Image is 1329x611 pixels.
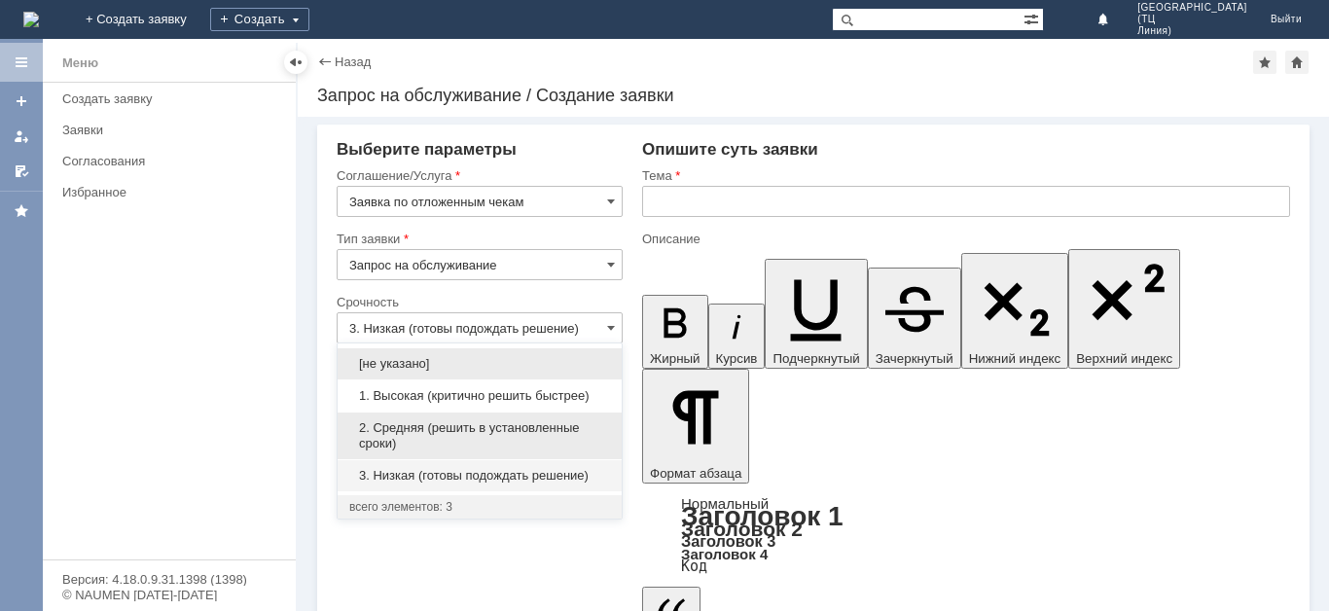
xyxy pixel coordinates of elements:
[681,532,775,550] a: Заголовок 3
[54,146,292,176] a: Согласования
[62,123,284,137] div: Заявки
[1285,51,1309,74] div: Сделать домашней страницей
[1137,2,1247,14] span: [GEOGRAPHIC_DATA]
[284,51,307,74] div: Скрыть меню
[6,156,37,187] a: Мои согласования
[1137,25,1247,37] span: Линия)
[642,497,1290,573] div: Формат абзаца
[1137,14,1247,25] span: (ТЦ
[349,420,610,451] span: 2. Средняя (решить в установленные сроки)
[642,233,1286,245] div: Описание
[23,12,39,27] a: Перейти на домашнюю страницу
[335,54,371,69] a: Назад
[1253,51,1276,74] div: Добавить в избранное
[62,573,276,586] div: Версия: 4.18.0.9.31.1398 (1398)
[876,351,953,366] span: Зачеркнутый
[650,351,700,366] span: Жирный
[349,468,610,484] span: 3. Низкая (готовы подождать решение)
[772,351,859,366] span: Подчеркнутый
[62,91,284,106] div: Создать заявку
[716,351,758,366] span: Курсив
[650,466,741,481] span: Формат абзаца
[62,154,284,168] div: Согласования
[62,185,263,199] div: Избранное
[681,495,769,512] a: Нормальный
[1076,351,1172,366] span: Верхний индекс
[317,86,1310,105] div: Запрос на обслуживание / Создание заявки
[765,259,867,369] button: Подчеркнутый
[54,84,292,114] a: Создать заявку
[642,369,749,484] button: Формат абзаца
[337,169,619,182] div: Соглашение/Услуга
[708,304,766,369] button: Курсив
[681,557,707,575] a: Код
[54,115,292,145] a: Заявки
[337,296,619,308] div: Срочность
[349,356,610,372] span: [не указано]
[961,253,1069,369] button: Нижний индекс
[62,589,276,601] div: © NAUMEN [DATE]-[DATE]
[969,351,1061,366] span: Нижний индекс
[681,501,844,531] a: Заголовок 1
[349,388,610,404] span: 1. Высокая (критично решить быстрее)
[349,499,610,515] div: всего элементов: 3
[62,52,98,75] div: Меню
[6,121,37,152] a: Мои заявки
[681,546,768,562] a: Заголовок 4
[681,518,803,540] a: Заголовок 2
[337,233,619,245] div: Тип заявки
[6,86,37,117] a: Создать заявку
[642,295,708,369] button: Жирный
[642,140,818,159] span: Опишите суть заявки
[210,8,309,31] div: Создать
[1068,249,1180,369] button: Верхний индекс
[23,12,39,27] img: logo
[1024,9,1043,27] span: Расширенный поиск
[337,140,517,159] span: Выберите параметры
[868,268,961,369] button: Зачеркнутый
[642,169,1286,182] div: Тема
